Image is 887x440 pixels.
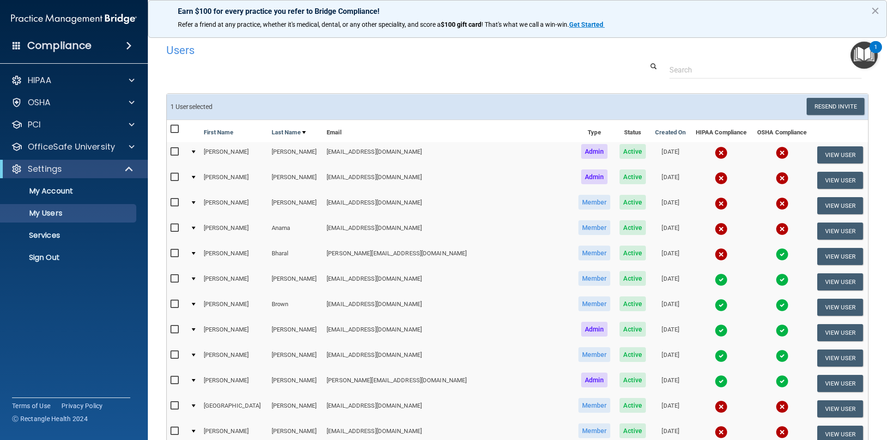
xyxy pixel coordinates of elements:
a: Settings [11,163,134,175]
a: Created On [655,127,686,138]
td: [EMAIL_ADDRESS][DOMAIN_NAME] [323,193,573,218]
td: [DATE] [650,396,690,422]
th: OSHA Compliance [752,120,812,142]
img: tick.e7d51cea.svg [715,324,728,337]
a: Privacy Policy [61,401,103,410]
span: Active [620,195,646,210]
img: cross.ca9f0e7f.svg [715,172,728,185]
a: Terms of Use [12,401,50,410]
td: [PERSON_NAME] [268,371,323,396]
button: View User [817,350,863,367]
td: [DATE] [650,269,690,295]
td: [PERSON_NAME] [200,168,268,193]
td: [EMAIL_ADDRESS][DOMAIN_NAME] [323,269,573,295]
td: Bharal [268,244,323,269]
p: Services [6,231,132,240]
span: Member [578,347,611,362]
td: [EMAIL_ADDRESS][DOMAIN_NAME] [323,218,573,244]
img: tick.e7d51cea.svg [715,350,728,362]
td: [EMAIL_ADDRESS][DOMAIN_NAME] [323,396,573,422]
td: [DATE] [650,320,690,345]
td: [EMAIL_ADDRESS][DOMAIN_NAME] [323,168,573,193]
button: View User [817,273,863,290]
p: Sign Out [6,253,132,262]
img: tick.e7d51cea.svg [776,350,789,362]
img: tick.e7d51cea.svg [715,273,728,286]
span: Active [620,373,646,387]
td: [GEOGRAPHIC_DATA] [200,396,268,422]
img: tick.e7d51cea.svg [715,375,728,388]
p: Earn $100 for every practice you refer to Bridge Compliance! [178,7,857,16]
p: My Users [6,209,132,218]
img: cross.ca9f0e7f.svg [715,146,728,159]
span: Member [578,246,611,260]
td: [EMAIL_ADDRESS][DOMAIN_NAME] [323,295,573,320]
img: cross.ca9f0e7f.svg [776,223,789,235]
td: [PERSON_NAME] [268,396,323,422]
td: [DATE] [650,142,690,168]
span: Active [620,246,646,260]
button: View User [817,299,863,316]
td: [EMAIL_ADDRESS][DOMAIN_NAME] [323,142,573,168]
p: Settings [28,163,62,175]
a: Get Started [569,21,605,28]
p: PCI [28,119,41,130]
span: Active [620,423,646,438]
button: View User [817,197,863,214]
td: Brown [268,295,323,320]
span: Member [578,220,611,235]
a: HIPAA [11,75,134,86]
button: View User [817,324,863,341]
th: Email [323,120,573,142]
button: Resend Invite [807,98,864,115]
span: Active [620,322,646,337]
td: [PERSON_NAME][EMAIL_ADDRESS][DOMAIN_NAME] [323,371,573,396]
td: [DATE] [650,193,690,218]
td: [DATE] [650,244,690,269]
td: [PERSON_NAME] [268,269,323,295]
button: View User [817,146,863,163]
button: View User [817,248,863,265]
a: OfficeSafe University [11,141,134,152]
span: Member [578,271,611,286]
span: Active [620,220,646,235]
span: Active [620,347,646,362]
p: OfficeSafe University [28,141,115,152]
button: View User [817,172,863,189]
img: cross.ca9f0e7f.svg [776,172,789,185]
strong: $100 gift card [441,21,481,28]
span: Admin [581,169,608,184]
p: My Account [6,187,132,196]
iframe: Drift Widget Chat Controller [727,374,876,411]
img: cross.ca9f0e7f.svg [776,197,789,210]
input: Search [669,61,862,78]
span: Member [578,195,611,210]
img: tick.e7d51cea.svg [776,299,789,312]
td: [DATE] [650,168,690,193]
h4: Compliance [27,39,91,52]
td: [DATE] [650,218,690,244]
span: Admin [581,373,608,387]
td: [PERSON_NAME] [200,218,268,244]
span: Active [620,169,646,184]
td: [PERSON_NAME] [200,244,268,269]
p: HIPAA [28,75,51,86]
img: tick.e7d51cea.svg [776,324,789,337]
span: Active [620,296,646,311]
img: cross.ca9f0e7f.svg [715,400,728,413]
strong: Get Started [569,21,603,28]
th: Status [615,120,650,142]
th: HIPAA Compliance [690,120,752,142]
td: [PERSON_NAME] [200,320,268,345]
td: [PERSON_NAME] [200,295,268,320]
td: [EMAIL_ADDRESS][DOMAIN_NAME] [323,320,573,345]
td: [PERSON_NAME] [268,168,323,193]
span: Admin [581,144,608,159]
span: Admin [581,322,608,337]
td: [DATE] [650,345,690,371]
a: OSHA [11,97,134,108]
h6: 1 User selected [170,103,510,110]
td: [PERSON_NAME] [200,142,268,168]
th: Type [573,120,615,142]
td: [PERSON_NAME] [200,269,268,295]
